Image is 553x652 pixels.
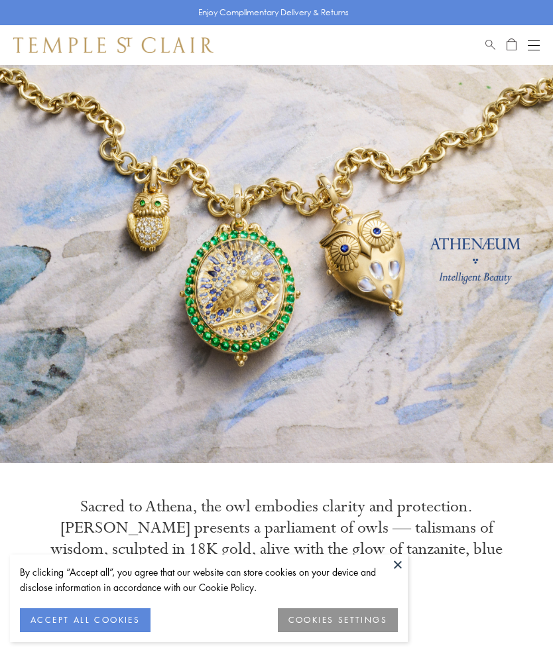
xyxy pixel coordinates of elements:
[485,37,495,53] a: Search
[20,564,398,595] div: By clicking “Accept all”, you agree that our website can store cookies on your device and disclos...
[507,37,517,53] a: Open Shopping Bag
[40,496,513,581] p: Sacred to Athena, the owl embodies clarity and protection. [PERSON_NAME] presents a parliament of...
[278,608,398,632] button: COOKIES SETTINGS
[528,37,540,53] button: Open navigation
[13,37,214,53] img: Temple St. Clair
[20,608,151,632] button: ACCEPT ALL COOKIES
[487,590,540,639] iframe: Gorgias live chat messenger
[198,6,349,19] p: Enjoy Complimentary Delivery & Returns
